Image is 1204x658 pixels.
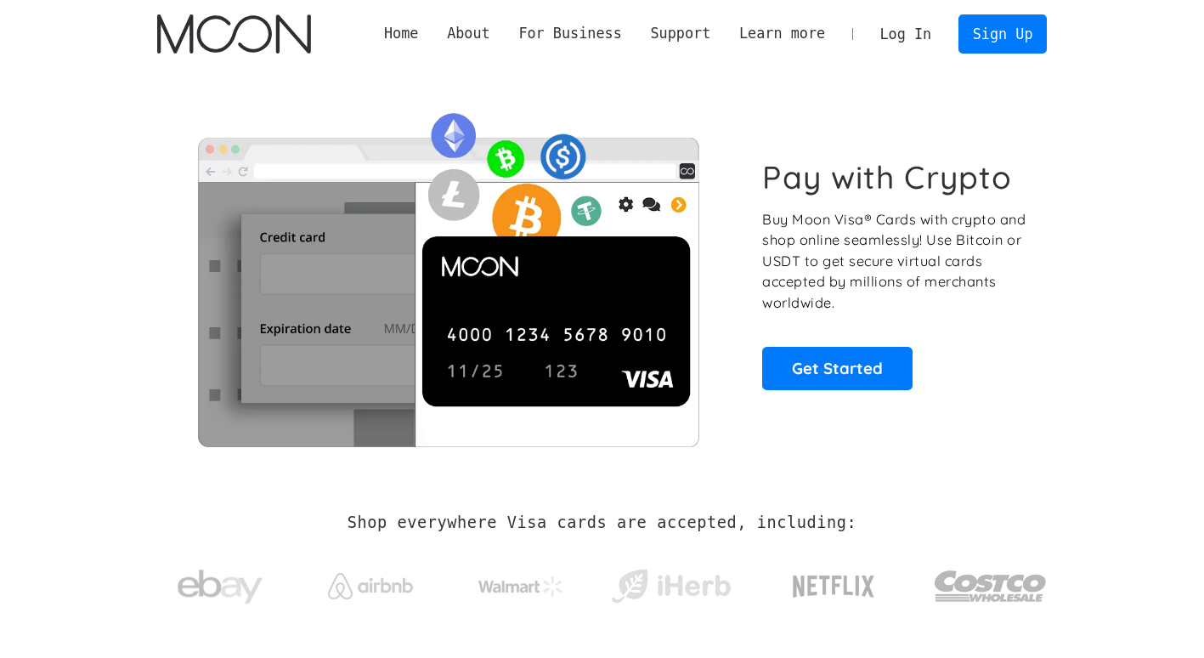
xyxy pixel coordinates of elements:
img: iHerb [608,564,734,609]
img: Walmart [478,576,563,597]
div: Support [636,23,725,44]
img: Moon Cards let you spend your crypto anywhere Visa is accepted. [157,101,739,446]
a: Airbnb [307,556,433,608]
a: Costco [934,537,1048,627]
a: ebay [157,543,284,622]
a: Home [370,23,432,44]
img: Costco [934,554,1048,618]
a: home [157,14,311,54]
div: About [432,23,504,44]
a: Log In [866,15,946,53]
div: For Business [518,23,621,44]
img: Netflix [791,565,876,608]
h1: Pay with Crypto [762,158,1012,196]
img: ebay [178,560,263,614]
p: Buy Moon Visa® Cards with crypto and shop online seamlessly! Use Bitcoin or USDT to get secure vi... [762,209,1028,314]
a: Netflix [758,548,910,616]
a: Walmart [457,559,584,605]
div: For Business [505,23,636,44]
h2: Shop everywhere Visa cards are accepted, including: [348,513,856,532]
div: About [447,23,490,44]
img: Airbnb [328,573,413,599]
div: Learn more [739,23,825,44]
a: Get Started [762,347,913,389]
img: Moon Logo [157,14,311,54]
a: iHerb [608,547,734,617]
a: Sign Up [958,14,1047,53]
div: Support [650,23,710,44]
div: Learn more [725,23,839,44]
